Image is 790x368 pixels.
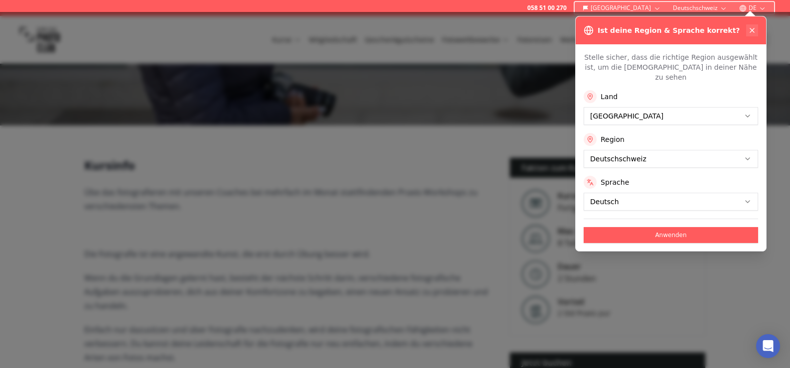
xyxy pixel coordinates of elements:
h3: Ist deine Region & Sprache korrekt? [598,25,740,35]
button: Deutschschweiz [669,2,731,14]
button: Anwenden [584,227,758,243]
a: 058 51 00 270 [527,4,567,12]
p: Stelle sicher, dass die richtige Region ausgewählt ist, um die [DEMOGRAPHIC_DATA] in deiner Nähe ... [584,52,758,82]
button: DE [735,2,770,14]
label: Land [601,92,618,102]
label: Sprache [601,177,629,187]
button: [GEOGRAPHIC_DATA] [579,2,665,14]
div: Open Intercom Messenger [756,334,780,358]
label: Region [601,134,625,144]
